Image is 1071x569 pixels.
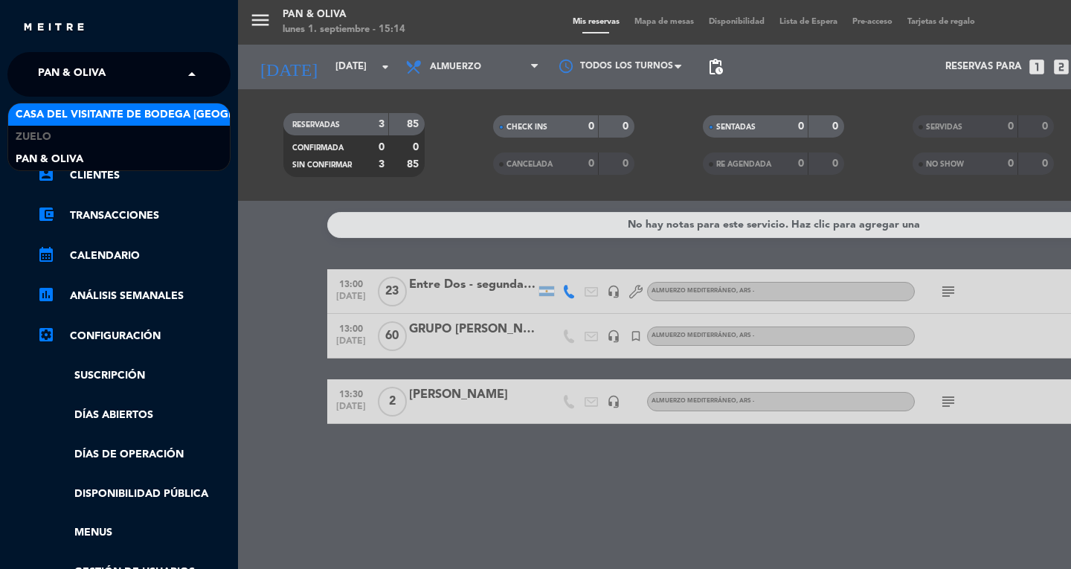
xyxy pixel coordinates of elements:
[37,407,231,424] a: Días abiertos
[37,486,231,503] a: Disponibilidad pública
[16,151,83,168] span: Pan & Oliva
[37,327,231,345] a: Configuración
[37,245,55,263] i: calendar_month
[22,22,86,33] img: MEITRE
[37,286,55,303] i: assessment
[37,367,231,385] a: Suscripción
[37,287,231,305] a: assessmentANÁLISIS SEMANALES
[38,59,106,90] span: Pan & Oliva
[16,129,51,146] span: Zuelo
[37,524,231,541] a: Menus
[37,207,231,225] a: account_balance_walletTransacciones
[37,247,231,265] a: calendar_monthCalendario
[16,106,303,123] span: Casa del Visitante de Bodega [GEOGRAPHIC_DATA]
[707,58,724,76] span: pending_actions
[37,205,55,223] i: account_balance_wallet
[37,446,231,463] a: Días de Operación
[37,165,55,183] i: account_box
[37,326,55,344] i: settings_applications
[37,167,231,184] a: account_boxClientes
